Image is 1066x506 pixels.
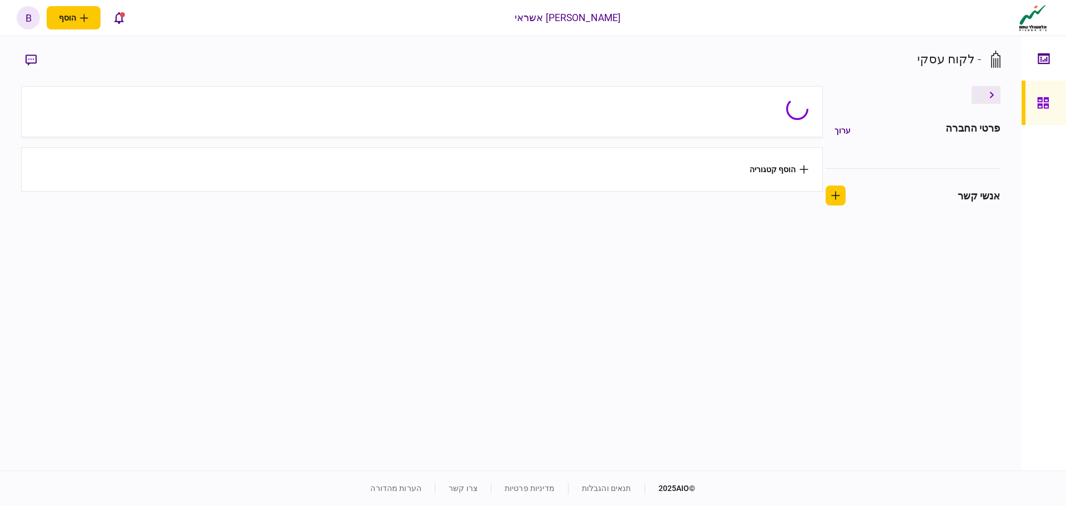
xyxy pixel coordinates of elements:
img: client company logo [1017,4,1049,32]
div: אנשי קשר [958,188,1000,203]
a: הערות מהדורה [370,484,421,493]
button: ערוך [826,121,859,141]
button: b [17,6,40,29]
button: הוסף קטגוריה [750,165,808,174]
div: [PERSON_NAME] אשראי [515,11,621,25]
a: מדיניות פרטיות [505,484,555,493]
div: - לקוח עסקי [917,50,981,68]
div: פרטי החברה [946,121,1000,141]
div: © 2025 AIO [645,483,696,494]
a: צרו קשר [449,484,477,493]
button: פתח תפריט להוספת לקוח [47,6,100,29]
button: פתח רשימת התראות [107,6,130,29]
a: תנאים והגבלות [582,484,631,493]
